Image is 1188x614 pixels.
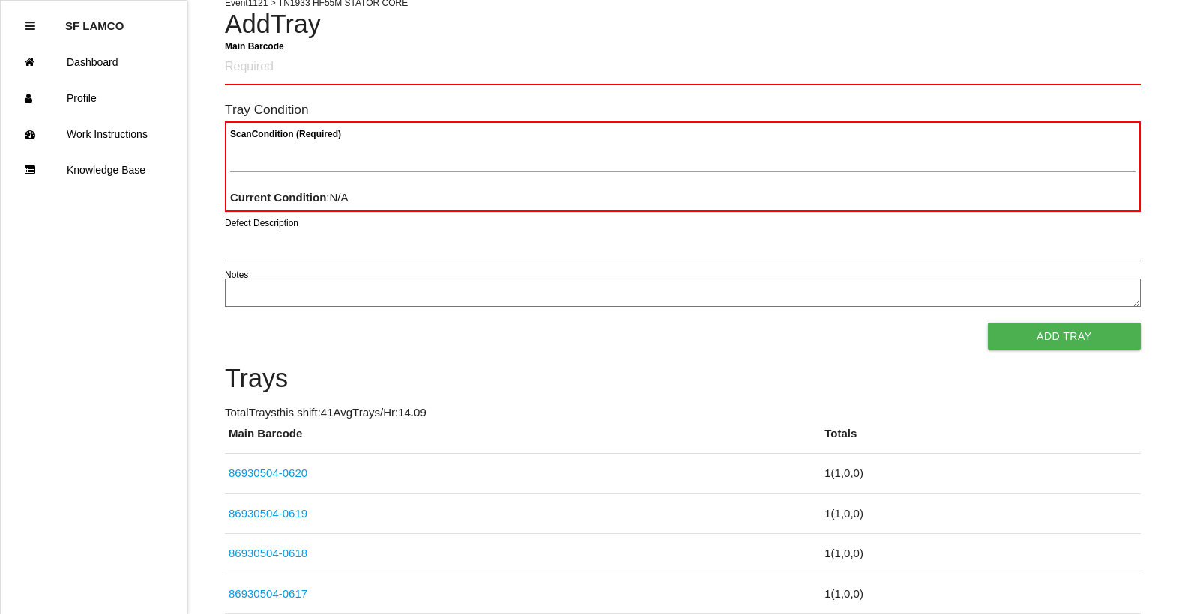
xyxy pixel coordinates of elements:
b: Current Condition [230,191,326,204]
h6: Tray Condition [225,103,1141,117]
span: : N/A [230,191,349,204]
button: Add Tray [988,323,1141,350]
div: Close [25,8,35,44]
td: 1 ( 1 , 0 , 0 ) [821,454,1140,494]
b: Main Barcode [225,40,284,51]
p: Total Trays this shift: 41 Avg Trays /Hr: 14.09 [225,404,1141,422]
th: Main Barcode [225,425,821,454]
a: Work Instructions [1,116,187,152]
th: Totals [821,425,1140,454]
input: Required [225,50,1141,85]
a: 86930504-0619 [229,507,307,520]
a: Knowledge Base [1,152,187,188]
td: 1 ( 1 , 0 , 0 ) [821,493,1140,534]
label: Defect Description [225,216,298,230]
h4: Add Tray [225,10,1141,39]
b: Scan Condition (Required) [230,129,341,139]
a: 86930504-0620 [229,466,307,479]
a: 86930504-0617 [229,587,307,600]
a: 86930504-0618 [229,547,307,559]
h4: Trays [225,365,1141,393]
a: Dashboard [1,44,187,80]
label: Notes [225,268,248,282]
a: Profile [1,80,187,116]
p: SF LAMCO [65,8,124,32]
td: 1 ( 1 , 0 , 0 ) [821,534,1140,574]
td: 1 ( 1 , 0 , 0 ) [821,574,1140,614]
